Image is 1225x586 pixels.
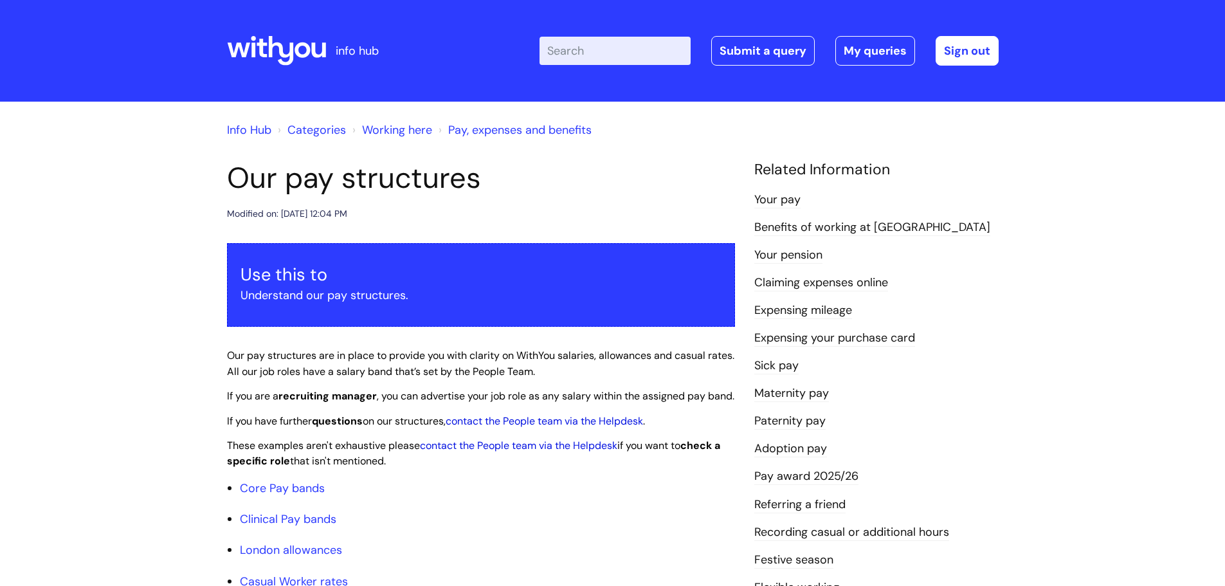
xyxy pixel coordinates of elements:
a: contact the People team via the Helpdesk [420,439,617,452]
a: Expensing mileage [754,302,852,319]
a: Submit a query [711,36,815,66]
a: Expensing your purchase card [754,330,915,347]
a: Pay, expenses and benefits [448,122,592,138]
a: My queries [835,36,915,66]
span: If you are a , you can advertise your job role as any salary within the assigned pay band. [227,389,734,403]
div: | - [540,36,999,66]
a: Referring a friend [754,497,846,513]
a: Adoption pay [754,441,827,457]
a: Your pay [754,192,801,208]
span: Our pay structures are in place to provide you with clarity on WithYou salaries, allowances and c... [227,349,734,378]
a: Claiming expenses online [754,275,888,291]
a: Info Hub [227,122,271,138]
a: Maternity pay [754,385,829,402]
a: Categories [287,122,346,138]
li: Pay, expenses and benefits [435,120,592,140]
strong: questions [312,414,363,428]
p: Understand our pay structures. [240,285,721,306]
a: Paternity pay [754,413,826,430]
a: Pay award 2025/26 [754,468,858,485]
a: Benefits of working at [GEOGRAPHIC_DATA] [754,219,990,236]
h4: Related Information [754,161,999,179]
a: Core Pay bands [240,481,325,496]
a: London allowances [240,542,342,558]
a: Clinical Pay bands [240,511,336,527]
li: Working here [349,120,432,140]
strong: recruiting manager [278,389,377,403]
a: Working here [362,122,432,138]
a: Sign out [936,36,999,66]
a: Recording casual or additional hours [754,524,949,541]
li: Solution home [275,120,346,140]
a: contact the People team via the Helpdesk [446,414,643,428]
p: info hub [336,41,379,61]
a: Festive season [754,552,833,569]
h3: Use this to [240,264,721,285]
span: If you have further on our structures, . [227,414,645,428]
div: Modified on: [DATE] 12:04 PM [227,206,347,222]
h1: Our pay structures [227,161,735,196]
span: These examples aren't exhaustive please if you want to that isn't mentioned. [227,439,720,468]
a: Your pension [754,247,822,264]
input: Search [540,37,691,65]
a: Sick pay [754,358,799,374]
